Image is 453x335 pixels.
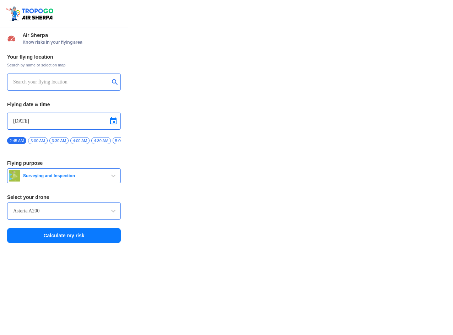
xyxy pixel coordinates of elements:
input: Search by name or Brand [13,207,115,215]
img: ic_tgdronemaps.svg [5,5,56,22]
span: 4:00 AM [70,137,90,144]
span: 5:00 AM [113,137,132,144]
span: 3:00 AM [28,137,47,144]
span: Air Sherpa [23,32,121,38]
h3: Your flying location [7,54,121,59]
span: Search by name or select on map [7,62,121,68]
img: survey.png [9,170,20,182]
span: Know risks in your flying area [23,39,121,45]
input: Search your flying location [13,78,109,86]
span: 3:30 AM [49,137,69,144]
button: Surveying and Inspection [7,168,121,183]
span: 4:30 AM [91,137,110,144]
span: Surveying and Inspection [20,173,109,179]
h3: Flying purpose [7,161,121,166]
button: Calculate my risk [7,228,121,243]
h3: Select your drone [7,195,121,200]
span: 2:45 AM [7,137,26,144]
img: Risk Scores [7,34,16,43]
h3: Flying date & time [7,102,121,107]
input: Select Date [13,117,115,125]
